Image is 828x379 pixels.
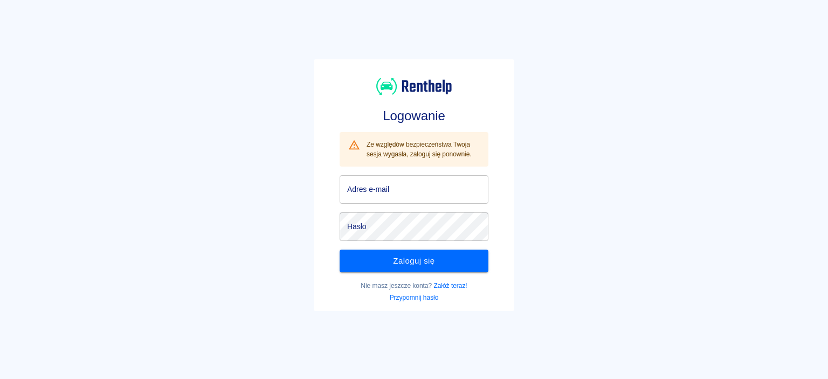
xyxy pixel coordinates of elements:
[390,294,439,301] a: Przypomnij hasło
[340,108,488,123] h3: Logowanie
[340,250,488,272] button: Zaloguj się
[433,282,467,290] a: Załóż teraz!
[376,77,452,97] img: Renthelp logo
[367,135,480,163] div: Ze względów bezpieczeństwa Twoja sesja wygasła, zaloguj się ponownie.
[340,281,488,291] p: Nie masz jeszcze konta?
